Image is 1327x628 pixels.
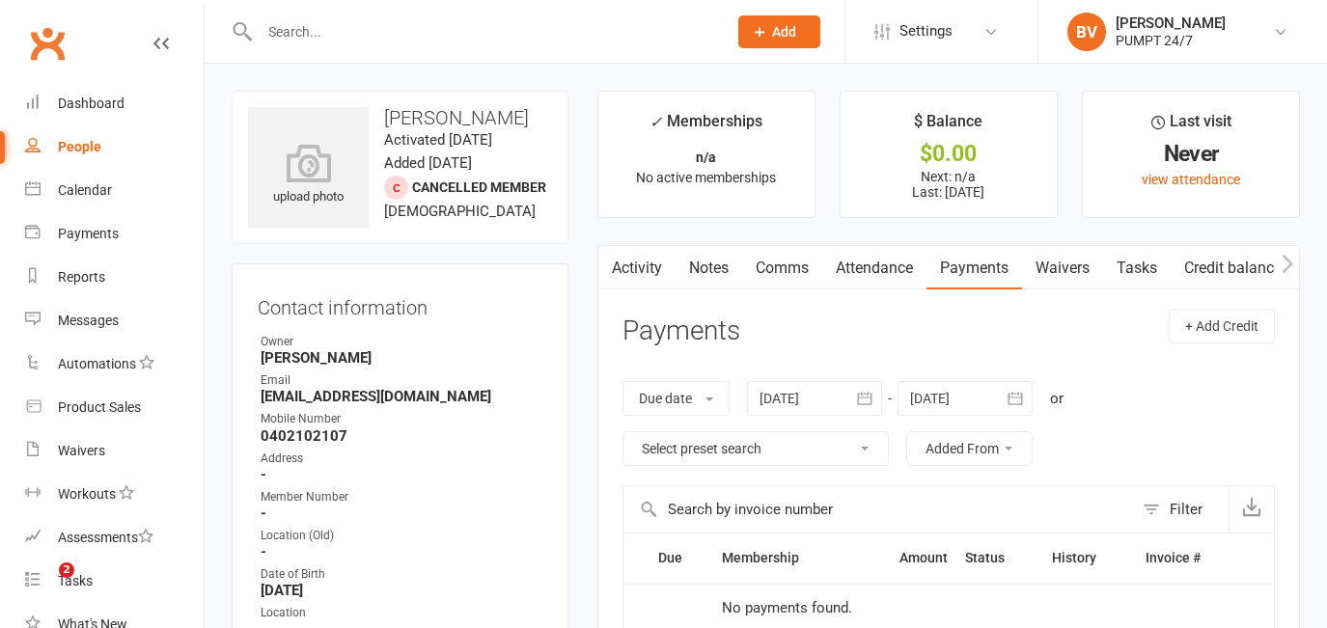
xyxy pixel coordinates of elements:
a: Activity [598,246,676,290]
strong: [DATE] [261,582,542,599]
a: Waivers [25,429,204,473]
strong: 0402102107 [261,427,542,445]
a: Notes [676,246,742,290]
span: Add [772,24,796,40]
input: Search by invoice number [623,486,1133,532]
a: Automations [25,342,204,386]
time: Added [DATE] [384,154,472,172]
iframe: Intercom live chat [19,562,66,609]
strong: n/a [696,150,716,165]
a: Reports [25,256,204,299]
a: People [25,125,204,169]
div: Member Number [261,488,542,506]
input: Search... [254,18,713,45]
time: Activated [DATE] [384,131,492,149]
a: Dashboard [25,82,204,125]
a: Clubworx [23,19,71,68]
th: Invoice # [1137,533,1247,583]
a: Attendance [822,246,926,290]
a: Tasks [1103,246,1171,290]
div: BV [1067,13,1106,51]
button: + Add Credit [1169,309,1275,343]
div: Location (Old) [261,527,542,545]
button: Filter [1133,486,1229,532]
th: Membership [713,533,857,583]
a: Payments [25,212,204,256]
button: Due date [622,381,730,416]
strong: [PERSON_NAME] [261,349,542,367]
th: Due [650,533,712,583]
div: $0.00 [858,144,1039,164]
div: Payments [58,226,119,241]
div: Last visit [1151,109,1231,144]
div: PUMPT 24/7 [1116,32,1226,49]
div: Messages [58,313,119,328]
i: ✓ [650,113,662,131]
div: Assessments [58,530,153,545]
div: Owner [261,333,542,351]
a: Comms [742,246,822,290]
div: Product Sales [58,399,141,415]
div: Workouts [58,486,116,502]
a: Workouts [25,473,204,516]
a: Product Sales [25,386,204,429]
div: Memberships [650,109,762,145]
p: Next: n/a Last: [DATE] [858,169,1039,200]
div: Dashboard [58,96,124,111]
div: upload photo [248,144,369,207]
a: Calendar [25,169,204,212]
span: No active memberships [636,170,776,185]
h3: Contact information [258,289,542,318]
strong: - [261,466,542,483]
div: [PERSON_NAME] [1116,14,1226,32]
button: Add [738,15,820,48]
h3: [PERSON_NAME] [248,107,552,128]
div: $ Balance [914,109,982,144]
th: Status [956,533,1043,583]
div: Filter [1170,498,1203,521]
div: Address [261,450,542,468]
span: [DEMOGRAPHIC_DATA] [384,203,536,220]
div: or [1050,387,1064,410]
a: Credit balance [1171,246,1295,290]
div: Never [1100,144,1282,164]
span: 2 [59,562,74,578]
h3: Payments [622,316,740,346]
th: Amount [857,533,956,583]
strong: - [261,505,542,522]
a: Assessments [25,516,204,560]
a: Messages [25,299,204,342]
div: Automations [58,356,136,371]
div: Calendar [58,182,112,198]
strong: - [261,543,542,560]
div: Date of Birth [261,565,542,584]
span: Cancelled member [412,179,546,195]
button: Added From [906,431,1033,466]
div: Waivers [58,443,105,458]
div: Email [261,371,542,390]
a: view attendance [1142,172,1240,187]
div: Location [261,604,542,622]
a: Payments [926,246,1022,290]
strong: [EMAIL_ADDRESS][DOMAIN_NAME] [261,388,542,405]
span: Settings [899,10,953,53]
div: Tasks [58,573,93,588]
th: History [1043,533,1137,583]
div: Mobile Number [261,410,542,428]
div: Reports [58,269,105,285]
a: Tasks [25,560,204,603]
a: Waivers [1022,246,1103,290]
div: People [58,139,101,154]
